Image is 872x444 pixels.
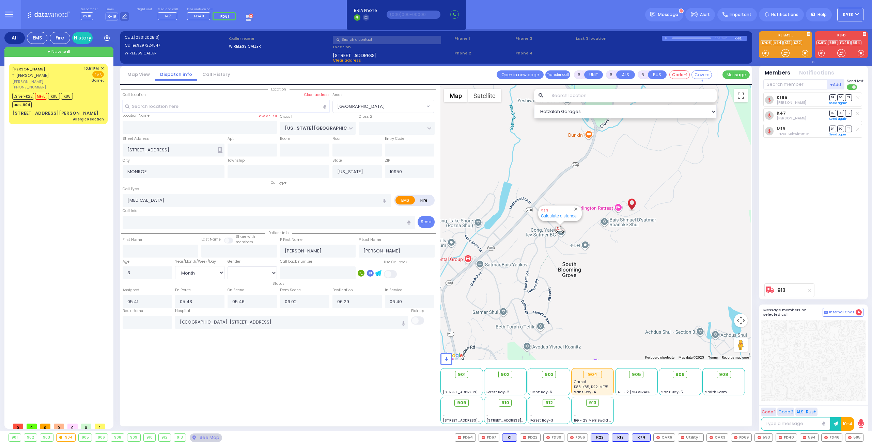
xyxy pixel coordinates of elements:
span: K88, K85, K22, MF75 [574,384,608,390]
div: 903 [40,434,53,441]
div: 909 [127,434,140,441]
label: P First Name [280,237,302,243]
span: KY18 [843,12,853,18]
span: FD40 [194,13,204,19]
img: red-radio-icon.svg [482,436,485,439]
a: K74 [773,40,783,45]
button: BUS [648,70,667,79]
span: Notifications [771,12,798,18]
button: Members [765,69,790,77]
label: Clear address [304,92,329,98]
a: M16 [777,126,785,131]
label: Cross 2 [359,114,372,119]
a: Open in new page [497,70,544,79]
input: Search location [547,89,717,102]
span: Sanz Bay-4 [574,390,596,395]
span: Send text [847,79,863,84]
span: MF75 [35,93,47,100]
button: Show street map [444,89,468,102]
label: Lines [106,7,129,12]
span: - [443,408,445,413]
span: SO [837,110,844,116]
label: Hospital [175,308,190,314]
span: DR [829,110,836,116]
span: [STREET_ADDRESS][PERSON_NAME] [443,390,507,395]
label: P Last Name [359,237,381,243]
span: 905 [632,371,641,378]
span: DR [829,126,836,132]
span: 908 [719,371,728,378]
span: BUS-904 [12,101,32,108]
div: FD46 [821,433,842,442]
img: red-radio-icon.svg [758,436,761,439]
img: Logo [27,10,72,19]
span: - [618,379,620,384]
div: Allergic Reaction [73,117,104,122]
label: Last 3 location [576,36,662,42]
span: - [443,413,445,418]
label: Age [123,259,129,264]
a: Dispatch info [155,71,197,78]
input: Search hospital [175,316,408,329]
h5: Message members on selected call [763,308,823,317]
span: 902 [501,371,510,378]
div: Fire [50,32,70,44]
span: Phone 3 [515,36,574,42]
label: Cross 1 [280,114,292,119]
img: red-radio-icon.svg [824,436,828,439]
span: Sanz Bay-5 [661,390,683,395]
span: 0 [81,424,91,429]
span: Help [817,12,827,18]
label: Call Location [123,92,146,98]
img: comment-alt.png [824,311,828,314]
a: Calculate distance [541,213,577,218]
label: ZIP [385,158,390,163]
img: message.svg [650,12,655,17]
span: Clear address [333,57,361,63]
div: FD40 [776,433,797,442]
div: 904 [583,371,602,378]
span: Location [268,87,290,92]
button: Close [573,206,579,212]
button: ALS-Rush [795,408,817,416]
div: BLS [591,433,609,442]
label: Destination [332,287,353,293]
span: [GEOGRAPHIC_DATA] [337,103,385,110]
label: Location [333,44,452,50]
span: KY18 [81,12,93,20]
button: Send [418,216,435,228]
div: BLS [612,433,629,442]
span: Internal Chat [829,310,854,315]
span: Phone 1 [454,36,513,42]
span: 910 [501,399,509,406]
span: SO [837,126,844,132]
a: K165 [777,95,788,100]
span: SO [837,94,844,101]
label: Pick up [411,308,424,314]
label: Use Callback [384,260,407,265]
label: Township [228,158,245,163]
a: Open this area in Google Maps (opens a new window) [442,351,465,360]
span: - [486,379,488,384]
div: 595 [845,433,863,442]
span: [0831202513] [134,35,159,40]
label: Floor [332,136,341,142]
span: - [705,384,707,390]
label: Call Type [123,186,139,192]
span: TR [845,126,852,132]
span: - [574,413,576,418]
label: City [123,158,130,163]
div: K12 [612,433,629,442]
span: 909 [457,399,466,406]
div: K74 [632,433,651,442]
button: KY18 [837,8,863,21]
img: red-radio-icon.svg [523,436,526,439]
label: WIRELESS CALLER [125,50,227,56]
img: red-radio-icon.svg [546,436,550,439]
div: Utility 1 [678,433,704,442]
img: Google [442,351,465,360]
div: FD67 [479,433,499,442]
input: (000)000-00000 [387,11,440,19]
span: 9297224547 [137,43,160,48]
div: K22 [591,433,609,442]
